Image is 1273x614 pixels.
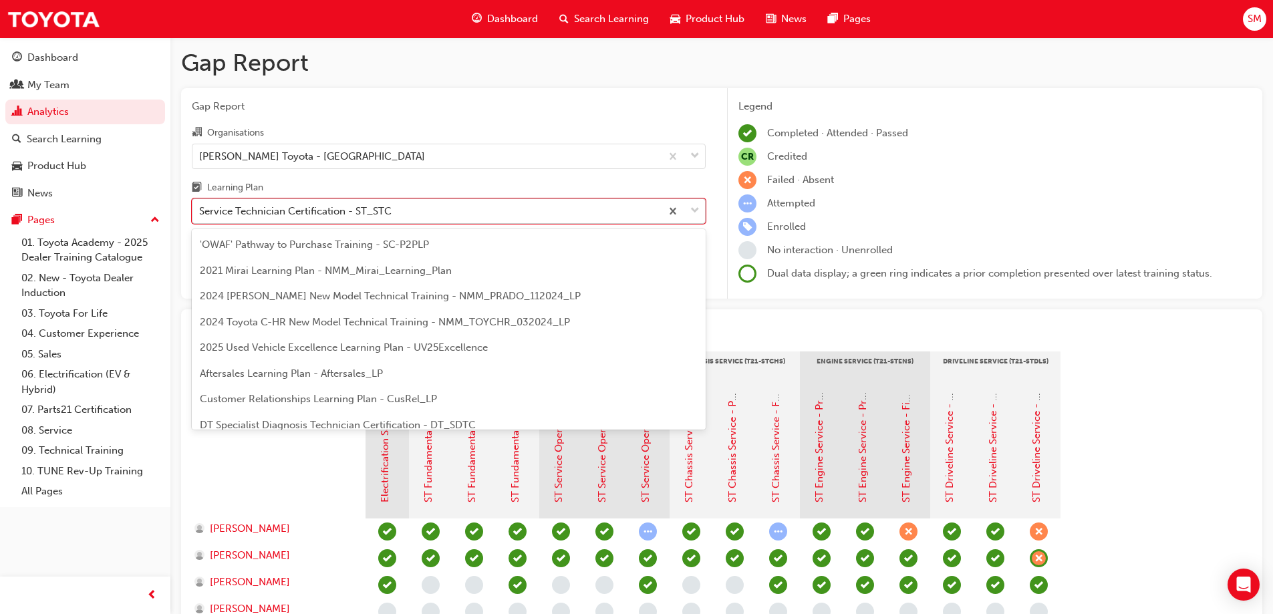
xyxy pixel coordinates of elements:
span: news-icon [766,11,776,27]
a: [PERSON_NAME] [194,521,353,536]
div: Product Hub [27,158,86,174]
div: Dashboard [27,50,78,65]
span: learningRecordVerb_NONE-icon [552,576,570,594]
span: learningRecordVerb_FAIL-icon [1030,522,1048,541]
span: learningRecordVerb_COMPLETE-icon [813,549,831,567]
a: 01. Toyota Academy - 2025 Dealer Training Catalogue [16,233,165,268]
span: learningRecordVerb_NONE-icon [465,576,483,594]
span: chart-icon [12,106,22,118]
span: [PERSON_NAME] [210,575,290,590]
span: learningRecordVerb_COMPLETE-icon [639,549,657,567]
span: prev-icon [147,587,157,604]
a: guage-iconDashboard [461,5,549,33]
span: Aftersales Learning Plan - Aftersales_LP [200,367,383,379]
div: My Team [27,78,69,93]
div: Chassis Service (T21-STCHS) [670,351,800,385]
a: Search Learning [5,127,165,152]
span: [PERSON_NAME] [210,548,290,563]
span: guage-icon [472,11,482,27]
span: learningRecordVerb_COMPLETE-icon [682,549,700,567]
span: learningRecordVerb_COMPLETE-icon [422,522,440,541]
a: All Pages [16,481,165,502]
button: Pages [5,208,165,233]
span: learningRecordVerb_NONE-icon [595,576,613,594]
span: DT Specialist Diagnosis Technician Certification - DT_SDTC [200,419,476,431]
span: learningRecordVerb_COMPLETE-icon [899,549,917,567]
div: Open Intercom Messenger [1228,569,1260,601]
img: Trak [7,4,100,34]
a: search-iconSearch Learning [549,5,660,33]
button: SM [1243,7,1266,31]
span: learningRecordVerb_COMPLETE-icon [509,576,527,594]
span: learningRecordVerb_COMPLETE-icon [465,522,483,541]
div: News [27,186,53,201]
span: learningRecordVerb_COMPLETE-icon [769,576,787,594]
a: News [5,181,165,206]
span: learningRecordVerb_PASS-icon [378,576,396,594]
span: null-icon [738,148,756,166]
a: 09. Technical Training [16,440,165,461]
span: learningRecordVerb_COMPLETE-icon [813,576,831,594]
span: people-icon [12,80,22,92]
a: ST Engine Service - Pre-Read [813,367,825,502]
span: Enrolled [767,220,806,233]
button: DashboardMy TeamAnalyticsSearch LearningProduct HubNews [5,43,165,208]
div: Driveline Service (T21-STDLS) [930,351,1060,385]
a: ST Driveline Service - Pre-Read [944,357,956,502]
span: learningRecordVerb_COMPLETE-icon [378,549,396,567]
h1: Gap Report [181,48,1262,78]
span: pages-icon [828,11,838,27]
a: 04. Customer Experience [16,323,165,344]
div: Learning Plan [207,181,263,194]
a: ST Chassis Service - Final Assessment [770,328,782,502]
span: car-icon [670,11,680,27]
span: Attempted [767,197,815,209]
span: learningRecordVerb_COMPLETE-icon [769,549,787,567]
a: ST Driveline Service - Final Assessment [1030,322,1042,502]
a: car-iconProduct Hub [660,5,755,33]
span: pages-icon [12,214,22,226]
a: 08. Service [16,420,165,441]
div: Legend [738,99,1252,114]
div: Search Learning [27,132,102,147]
a: Analytics [5,100,165,124]
span: No interaction · Unenrolled [767,244,893,256]
span: learningRecordVerb_COMPLETE-icon [899,576,917,594]
span: Gap Report [192,99,706,114]
span: Dual data display; a green ring indicates a prior completion presented over latest training status. [767,267,1212,279]
span: learningRecordVerb_COMPLETE-icon [595,549,613,567]
span: learningRecordVerb_COMPLETE-icon [552,522,570,541]
span: learningRecordVerb_COMPLETE-icon [986,576,1004,594]
span: learningRecordVerb_COMPLETE-icon [509,522,527,541]
span: learningRecordVerb_COMPLETE-icon [856,522,874,541]
a: 02. New - Toyota Dealer Induction [16,268,165,303]
span: 2024 [PERSON_NAME] New Model Technical Training - NMM_PRADO_112024_LP [200,290,581,302]
span: learningRecordVerb_ATTEMPT-icon [738,194,756,212]
a: [PERSON_NAME] [194,575,353,590]
a: news-iconNews [755,5,817,33]
span: learningRecordVerb_COMPLETE-icon [509,549,527,567]
span: Pages [843,11,871,27]
span: up-icon [150,212,160,229]
span: learningRecordVerb_COMPLETE-icon [738,124,756,142]
div: Engine Service (T21-STENS) [800,351,930,385]
a: 10. TUNE Rev-Up Training [16,461,165,482]
span: learningRecordVerb_ATTEMPT-icon [639,522,657,541]
span: Product Hub [686,11,744,27]
a: [PERSON_NAME] [194,548,353,563]
span: [PERSON_NAME] [210,521,290,536]
span: learningRecordVerb_ATTEMPT-icon [769,522,787,541]
span: learningRecordVerb_COMPLETE-icon [856,549,874,567]
span: learningRecordVerb_NONE-icon [422,576,440,594]
a: 06. Electrification (EV & Hybrid) [16,364,165,400]
a: Dashboard [5,45,165,70]
span: learningRecordVerb_COMPLETE-icon [856,576,874,594]
div: Service Technician Certification - ST_STC [199,204,392,219]
span: 2021 Mirai Learning Plan - NMM_Mirai_Learning_Plan [200,265,452,277]
span: learningRecordVerb_COMPLETE-icon [422,549,440,567]
span: learningRecordVerb_COMPLETE-icon [943,522,961,541]
span: guage-icon [12,52,22,64]
span: learningRecordVerb_COMPLETE-icon [726,522,744,541]
span: learningRecordVerb_COMPLETE-icon [943,549,961,567]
